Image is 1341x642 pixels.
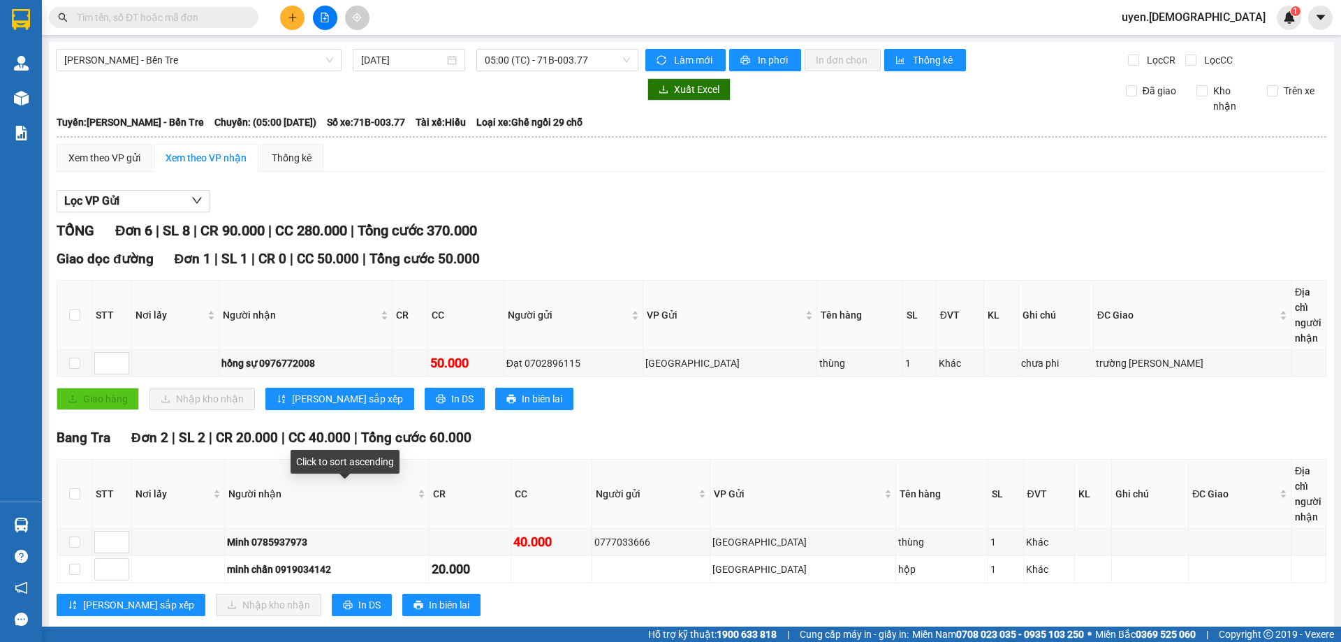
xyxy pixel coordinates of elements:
[476,115,582,130] span: Loại xe: Ghế ngồi 29 chỗ
[14,56,29,71] img: warehouse-icon
[131,430,168,446] span: Đơn 2
[800,627,909,642] span: Cung cấp máy in - giấy in:
[58,13,68,22] span: search
[522,391,562,407] span: In biên lai
[1096,356,1289,371] div: trường [PERSON_NAME]
[402,594,481,616] button: printerIn biên lai
[648,627,777,642] span: Hỗ trợ kỹ thuật:
[903,281,936,350] th: SL
[645,49,726,71] button: syncLàm mới
[57,594,205,616] button: sort-ascending[PERSON_NAME] sắp xếp
[163,222,190,239] span: SL 8
[172,430,175,446] span: |
[511,460,592,529] th: CC
[1087,632,1092,637] span: ⚪️
[659,85,668,96] span: download
[179,430,205,446] span: SL 2
[1112,460,1189,529] th: Ghi chú
[432,560,508,579] div: 20.000
[898,562,985,577] div: hộp
[57,190,210,212] button: Lọc VP Gửi
[352,13,362,22] span: aim
[64,50,333,71] span: Hồ Chí Minh - Bến Tre
[57,117,204,128] b: Tuyến: [PERSON_NAME] - Bến Tre
[513,532,589,552] div: 40.000
[68,150,140,166] div: Xem theo VP gửi
[214,115,316,130] span: Chuyến: (05:00 [DATE])
[1206,627,1208,642] span: |
[758,52,790,68] span: In phơi
[1095,627,1196,642] span: Miền Bắc
[674,82,719,97] span: Xuất Excel
[819,356,900,371] div: thùng
[1137,83,1182,99] span: Đã giao
[1111,8,1277,26] span: uyen.[DEMOGRAPHIC_DATA]
[297,251,359,267] span: CC 50.000
[984,281,1018,350] th: KL
[351,222,354,239] span: |
[714,486,882,502] span: VP Gửi
[362,251,366,267] span: |
[327,115,405,130] span: Số xe: 71B-003.77
[1295,463,1322,525] div: Địa chỉ người nhận
[712,562,894,577] div: [GEOGRAPHIC_DATA]
[898,534,985,550] div: thùng
[712,534,894,550] div: [GEOGRAPHIC_DATA]
[1291,6,1300,16] sup: 1
[135,486,210,502] span: Nơi lấy
[1141,52,1178,68] span: Lọc CR
[913,52,955,68] span: Thống kê
[166,150,247,166] div: Xem theo VP nhận
[990,534,1021,550] div: 1
[416,115,466,130] span: Tài xế: Hiếu
[258,251,286,267] span: CR 0
[216,594,321,616] button: downloadNhập kho nhận
[68,600,78,611] span: sort-ascending
[413,600,423,611] span: printer
[221,356,390,371] div: hồng sự 0976772008
[506,394,516,405] span: printer
[15,613,28,626] span: message
[508,307,629,323] span: Người gửi
[430,353,501,373] div: 50.000
[14,91,29,105] img: warehouse-icon
[485,50,630,71] span: 05:00 (TC) - 71B-003.77
[272,150,312,166] div: Thống kê
[1026,562,1072,577] div: Khác
[710,556,897,583] td: Sài Gòn
[275,222,347,239] span: CC 280.000
[227,562,427,577] div: minh chấn 0919034142
[905,356,933,371] div: 1
[281,430,285,446] span: |
[495,388,573,410] button: printerIn biên lai
[895,55,907,66] span: bar-chart
[956,629,1084,640] strong: 0708 023 035 - 0935 103 250
[988,460,1024,529] th: SL
[291,450,400,474] div: Click to sort ascending
[149,388,255,410] button: downloadNhập kho nhận
[292,391,403,407] span: [PERSON_NAME] sắp xếp
[15,581,28,594] span: notification
[729,49,801,71] button: printerIn phơi
[92,460,132,529] th: STT
[1263,629,1273,639] span: copyright
[912,627,1084,642] span: Miền Nam
[14,126,29,140] img: solution-icon
[221,251,248,267] span: SL 1
[175,251,212,267] span: Đơn 1
[228,486,415,502] span: Người nhận
[320,13,330,22] span: file-add
[1192,486,1277,502] span: ĐC Giao
[14,518,29,532] img: warehouse-icon
[265,388,414,410] button: sort-ascending[PERSON_NAME] sắp xếp
[594,534,708,550] div: 0777033666
[313,6,337,30] button: file-add
[191,195,203,206] span: down
[1314,11,1327,24] span: caret-down
[354,430,358,446] span: |
[12,9,30,30] img: logo-vxr
[506,356,640,371] div: Đạt 0702896115
[115,222,152,239] span: Đơn 6
[358,597,381,613] span: In DS
[643,350,818,377] td: Sài Gòn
